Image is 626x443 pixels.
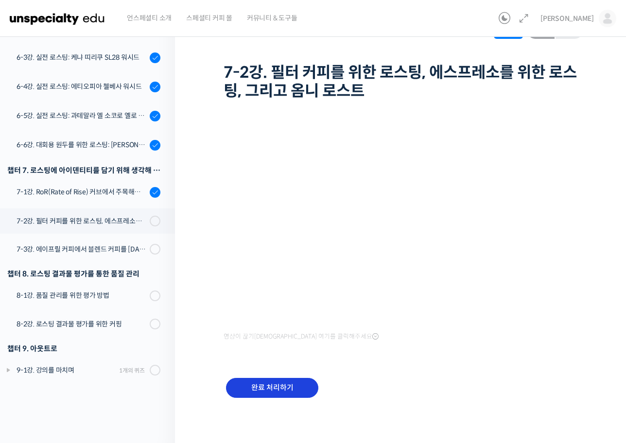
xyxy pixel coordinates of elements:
div: 8-1강. 품질 관리를 위한 평가 방법 [17,290,147,301]
span: [PERSON_NAME] [540,14,594,23]
span: 대화 [89,323,101,331]
div: 9-1강. 강의를 마치며 [17,365,116,375]
span: 설정 [150,323,162,330]
a: 홈 [3,308,64,332]
a: 설정 [125,308,187,332]
h1: 7-2강. 필터 커피를 위한 로스팅, 에스프레소를 위한 로스팅, 그리고 옴니 로스트 [224,63,582,101]
div: 챕터 9. 아웃트로 [7,342,160,355]
div: 6-4강. 실전 로스팅: 에티오피아 첼베사 워시드 [17,81,147,92]
a: 대화 [64,308,125,332]
div: 6-3강. 실전 로스팅: 케냐 띠리쿠 SL28 워시드 [17,52,147,63]
div: 1개의 퀴즈 [119,366,145,375]
div: 7-3강. 에이프릴 커피에서 블렌드 커피를 [DATE] 않는 이유 [17,244,147,255]
div: 8-2강. 로스팅 결과물 평가를 위한 커핑 [17,319,147,329]
div: 6-5강. 실전 로스팅: 과테말라 엘 소코로 옐로 버번 워시드 [17,110,147,121]
div: 7-1강. RoR(Rate of Rise) 커브에서 주목해야 할 포인트들 [17,187,147,197]
span: 영상이 끊기[DEMOGRAPHIC_DATA] 여기를 클릭해주세요 [224,333,379,341]
div: 챕터 7. 로스팅에 아이덴티티를 담기 위해 생각해 볼 만한 주제들 [7,164,160,177]
div: 챕터 8. 로스팅 결과물 평가를 통한 품질 관리 [7,267,160,280]
div: 6-6강. 대회용 원두를 위한 로스팅: [PERSON_NAME] [17,139,147,150]
input: 완료 처리하기 [226,378,318,398]
div: 7-2강. 필터 커피를 위한 로스팅, 에스프레소를 위한 로스팅, 그리고 옴니 로스트 [17,216,147,226]
span: 홈 [31,323,36,330]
